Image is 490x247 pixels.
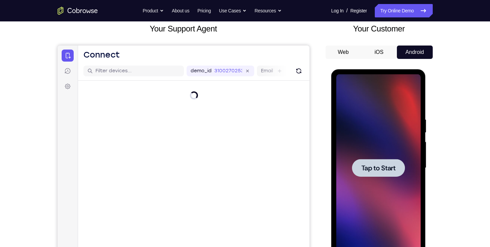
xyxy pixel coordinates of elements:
[361,46,397,59] button: iOS
[397,46,433,59] button: Android
[219,4,247,17] button: Use Cases
[197,4,211,17] a: Pricing
[346,7,348,15] span: /
[350,4,367,17] a: Register
[375,4,432,17] a: Try Online Demo
[172,4,189,17] a: About us
[21,90,74,107] button: Tap to Start
[331,4,344,17] a: Log In
[143,4,164,17] button: Product
[30,95,64,102] span: Tap to Start
[326,46,361,59] button: Web
[116,201,156,215] button: 6-digit code
[58,7,98,15] a: Go to the home page
[255,4,282,17] button: Resources
[58,23,309,35] h2: Your Support Agent
[326,23,433,35] h2: Your Customer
